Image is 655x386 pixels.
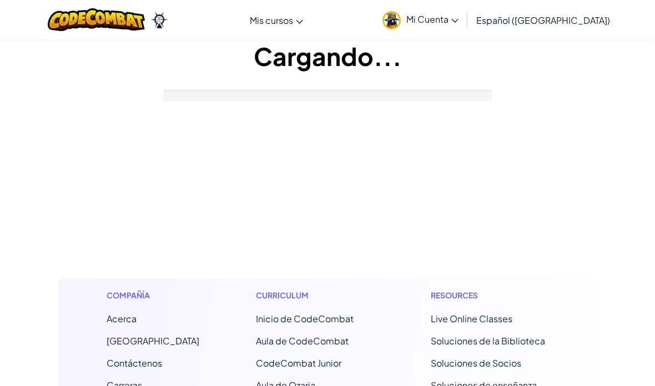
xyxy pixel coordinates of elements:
span: Español ([GEOGRAPHIC_DATA]) [476,14,610,26]
a: Español ([GEOGRAPHIC_DATA]) [471,5,616,35]
span: Inicio de CodeCombat [256,313,354,324]
a: Aula de CodeCombat [256,335,349,347]
a: Mi Cuenta [377,2,464,37]
h1: Resources [431,289,549,301]
a: Acerca [107,313,137,324]
span: Mi Cuenta [406,13,458,25]
img: avatar [382,11,401,29]
a: Mis cursos [244,5,309,35]
a: Soluciones de la Biblioteca [431,335,545,347]
a: Soluciones de Socios [431,357,521,369]
h1: Compañía [107,289,199,301]
a: Live Online Classes [431,313,512,324]
img: CodeCombat logo [48,8,145,31]
span: Contáctenos [107,357,162,369]
h1: Curriculum [256,289,374,301]
span: Mis cursos [250,14,293,26]
a: [GEOGRAPHIC_DATA] [107,335,199,347]
a: CodeCombat Junior [256,357,341,369]
img: Ozaria [150,12,168,28]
